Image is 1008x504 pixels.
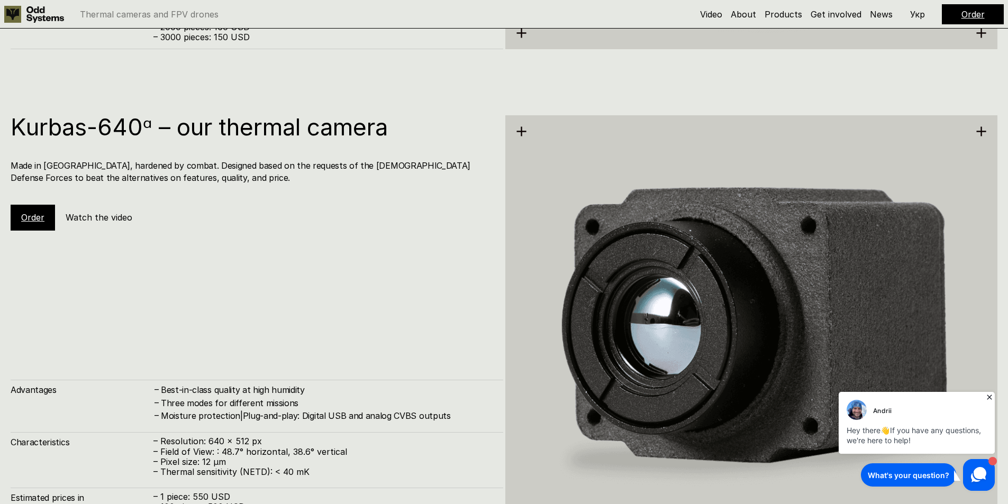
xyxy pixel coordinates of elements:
p: – 1 piece: 550 USD [153,492,493,502]
p: – Resolution: 640 x 512 px [153,436,493,446]
h4: Three modes for different missions [161,397,493,409]
a: Video [700,9,722,20]
h4: Moisture protection|Plug-and-play: Digital USB and analog CVBS outputs [161,410,493,421]
h1: Kurbas-640ᵅ – our thermal camera [11,115,493,139]
h4: Best-in-class quality at high humidity [161,384,493,396]
h5: Watch the video [66,212,132,223]
h4: – [155,397,159,408]
a: Products [765,9,802,20]
a: Order [961,9,985,20]
p: – Field of View: : 48.7° horizontal, 38.6° vertical [153,447,493,457]
h4: Made in [GEOGRAPHIC_DATA], hardened by combat. Designed based on the requests of the [DEMOGRAPHIC... [11,160,493,184]
h4: – [155,409,159,421]
a: News [870,9,893,20]
p: Укр [910,10,925,19]
iframe: HelpCrunch [836,389,997,493]
h4: Advantages [11,384,153,396]
p: – Thermal sensitivity (NETD): < 40 mK [153,467,493,477]
p: – 3000 pieces: 150 USD [153,32,493,42]
a: About [731,9,756,20]
h4: – [155,383,159,395]
a: Get involved [811,9,861,20]
h4: Characteristics [11,436,153,448]
a: Order [21,212,44,223]
p: Thermal cameras and FPV drones [80,10,219,19]
p: – Pixel size: 12 µm [153,457,493,467]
